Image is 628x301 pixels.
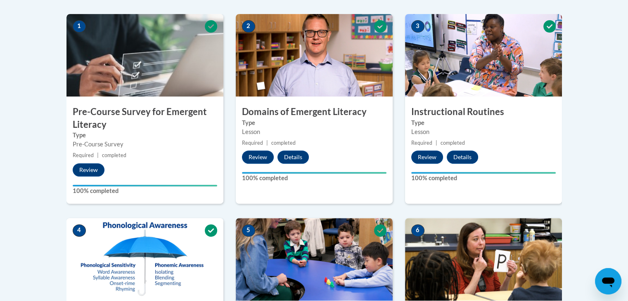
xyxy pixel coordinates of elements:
div: Lesson [411,127,556,136]
span: 6 [411,224,424,237]
span: | [436,140,437,146]
span: completed [102,152,126,158]
div: Your progress [242,172,386,174]
label: Type [73,131,217,140]
span: completed [441,140,465,146]
span: 3 [411,20,424,33]
label: 100% completed [73,186,217,195]
button: Review [73,163,104,176]
h3: Instructional Routines [405,106,562,118]
button: Details [277,150,309,164]
div: Your progress [73,185,217,186]
span: Required [73,152,94,158]
label: 100% completed [411,174,556,183]
h3: Pre-Course Survey for Emergent Literacy [66,106,223,131]
button: Review [411,150,443,164]
img: Course Image [236,14,393,96]
span: 5 [242,224,255,237]
div: Pre-Course Survey [73,140,217,149]
img: Course Image [405,218,562,301]
div: Your progress [411,172,556,174]
span: | [97,152,99,158]
img: Course Image [236,218,393,301]
h3: Domains of Emergent Literacy [236,106,393,118]
button: Details [447,150,478,164]
span: completed [271,140,296,146]
label: Type [242,118,386,127]
span: | [266,140,268,146]
label: 100% completed [242,174,386,183]
label: Type [411,118,556,127]
span: 1 [73,20,86,33]
div: Lesson [242,127,386,136]
iframe: Button to launch messaging window [595,268,621,294]
span: Required [242,140,263,146]
img: Course Image [405,14,562,96]
button: Review [242,150,274,164]
img: Course Image [66,218,223,301]
span: 4 [73,224,86,237]
img: Course Image [66,14,223,96]
span: Required [411,140,432,146]
span: 2 [242,20,255,33]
